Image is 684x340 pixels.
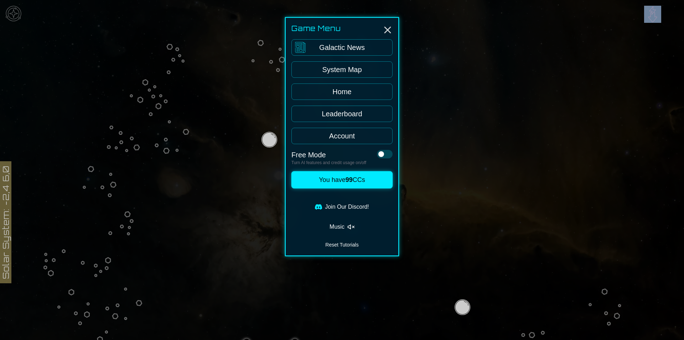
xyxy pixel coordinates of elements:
p: Free Mode [291,150,366,160]
button: Enable music [291,220,393,234]
a: System Map [291,61,393,78]
button: Close [382,24,393,36]
button: You have99CCs [291,171,393,188]
span: 99 [346,176,353,183]
a: Home [291,83,393,100]
img: News [293,40,307,54]
p: Turn AI features and credit usage on/off [291,160,366,166]
img: Discord [315,203,322,210]
button: Reset Tutorials [291,240,393,250]
h2: Game Menu [291,24,393,34]
a: Leaderboard [291,106,393,122]
a: Account [291,128,393,144]
a: Join Our Discord! [291,200,393,214]
a: Galactic News [291,39,393,56]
